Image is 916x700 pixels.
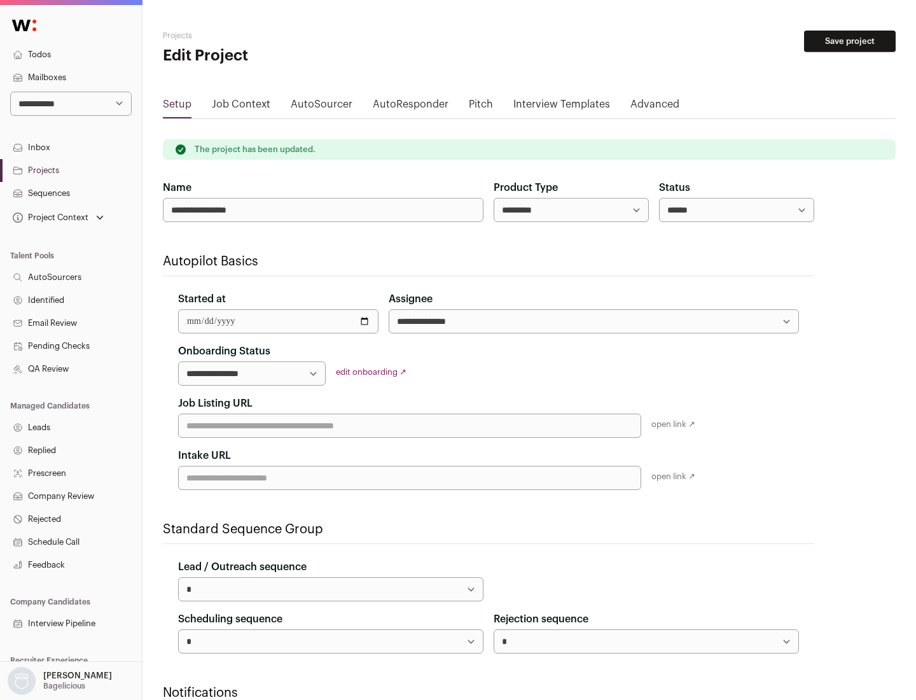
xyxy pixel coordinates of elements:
label: Status [659,180,690,195]
a: AutoResponder [373,97,448,117]
a: Advanced [630,97,679,117]
h2: Standard Sequence Group [163,521,814,538]
a: Interview Templates [513,97,610,117]
a: AutoSourcer [291,97,352,117]
h1: Edit Project [163,46,407,66]
a: Setup [163,97,191,117]
a: Job Context [212,97,270,117]
label: Rejection sequence [494,612,588,627]
p: Bagelicious [43,681,85,691]
label: Onboarding Status [178,344,270,359]
h2: Projects [163,31,407,41]
label: Job Listing URL [178,396,253,411]
button: Open dropdown [5,667,114,695]
label: Name [163,180,191,195]
p: [PERSON_NAME] [43,671,112,681]
a: edit onboarding ↗ [336,368,406,376]
label: Assignee [389,291,433,307]
div: Project Context [10,213,88,223]
button: Save project [804,31,896,52]
button: Open dropdown [10,209,106,227]
label: Scheduling sequence [178,612,282,627]
img: nopic.png [8,667,36,695]
a: Pitch [469,97,493,117]
p: The project has been updated. [195,144,316,155]
img: Wellfound [5,13,43,38]
label: Lead / Outreach sequence [178,559,307,575]
h2: Autopilot Basics [163,253,814,270]
label: Started at [178,291,226,307]
label: Product Type [494,180,558,195]
label: Intake URL [178,448,231,463]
